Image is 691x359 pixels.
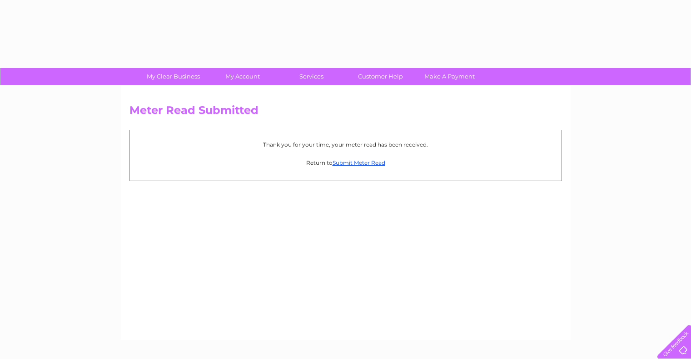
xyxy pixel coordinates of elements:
a: Customer Help [343,68,418,85]
a: My Clear Business [136,68,211,85]
a: Submit Meter Read [333,159,385,166]
a: Make A Payment [412,68,487,85]
a: My Account [205,68,280,85]
p: Return to [134,158,557,167]
h2: Meter Read Submitted [129,104,562,121]
p: Thank you for your time, your meter read has been received. [134,140,557,149]
a: Services [274,68,349,85]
